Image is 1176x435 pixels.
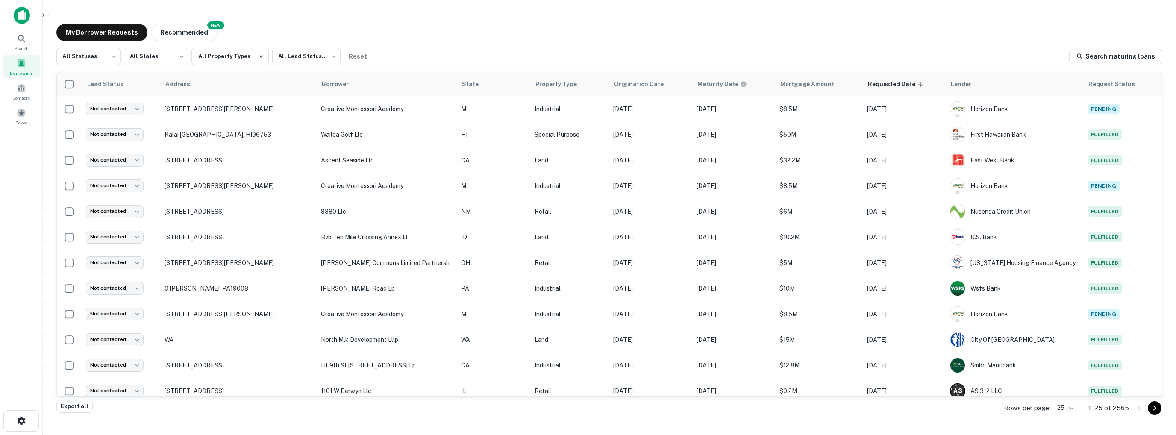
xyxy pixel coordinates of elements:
[697,79,747,89] div: Maturity dates displayed may be estimated. Please contact the lender for the most accurate maturi...
[779,207,858,216] p: $6M
[86,385,144,397] div: Not contacted
[151,24,218,41] button: Recommended
[697,284,771,293] p: [DATE]
[3,80,40,103] div: Contacts
[780,79,845,89] span: Mortgage Amount
[321,207,453,216] p: 8380 llc
[613,335,688,344] p: [DATE]
[191,48,269,65] button: All Property Types
[697,104,771,114] p: [DATE]
[950,255,1079,270] div: [US_STATE] Housing Finance Agency
[3,55,40,78] a: Borrowers
[535,181,605,191] p: Industrial
[535,104,605,114] p: Industrial
[86,359,144,371] div: Not contacted
[950,101,1079,117] div: Horizon Bank
[863,72,946,96] th: Requested Date
[56,45,121,68] div: All Statuses
[692,72,775,96] th: Maturity dates displayed may be estimated. Please contact the lender for the most accurate maturi...
[950,256,965,270] img: picture
[697,79,738,89] h6: Maturity Date
[165,105,312,113] p: [STREET_ADDRESS][PERSON_NAME]
[461,181,526,191] p: MI
[86,154,144,166] div: Not contacted
[697,79,758,89] span: Maturity dates displayed may be estimated. Please contact the lender for the most accurate maturi...
[165,233,312,241] p: [STREET_ADDRESS]
[321,181,453,191] p: creative montessori academy
[321,309,453,319] p: creative montessori academy
[779,335,858,344] p: $15M
[535,79,588,89] span: Property Type
[950,281,965,296] img: picture
[950,204,1079,219] div: Nusenda Credit Union
[165,182,312,190] p: [STREET_ADDRESS][PERSON_NAME]
[535,284,605,293] p: Industrial
[697,335,771,344] p: [DATE]
[462,79,490,89] span: State
[779,386,858,396] p: $9.2M
[867,156,941,165] p: [DATE]
[779,181,858,191] p: $8.5M
[950,332,965,347] img: picture
[950,358,1079,373] div: Smbc Manubank
[535,232,605,242] p: Land
[461,361,526,370] p: CA
[950,127,1079,142] div: First Hawaiian Bank
[1148,401,1161,415] button: Go to next page
[1088,104,1120,114] span: Pending
[779,361,858,370] p: $12.8M
[86,179,144,192] div: Not contacted
[15,119,28,126] span: Saved
[321,104,453,114] p: creative montessori academy
[1088,360,1122,370] span: Fulfilled
[697,386,771,396] p: [DATE]
[613,258,688,267] p: [DATE]
[535,361,605,370] p: Industrial
[613,156,688,165] p: [DATE]
[87,79,135,89] span: Lead Status
[697,258,771,267] p: [DATE]
[950,179,965,193] img: picture
[530,72,609,96] th: Property Type
[86,205,144,217] div: Not contacted
[165,156,312,164] p: [STREET_ADDRESS]
[946,72,1083,96] th: Lender
[950,230,965,244] img: picture
[3,30,40,53] a: Search
[950,102,965,116] img: picture
[1088,155,1122,165] span: Fulfilled
[461,386,526,396] p: IL
[950,307,965,321] img: picture
[1088,283,1122,294] span: Fulfilled
[1133,339,1176,380] div: Chat Widget
[321,335,453,344] p: north mlk development lllp
[1088,386,1122,396] span: Fulfilled
[775,72,863,96] th: Mortgage Amount
[950,153,965,168] img: picture
[613,309,688,319] p: [DATE]
[321,156,453,165] p: ascent seaside llc
[165,208,312,215] p: [STREET_ADDRESS]
[535,156,605,165] p: Land
[56,400,93,413] button: Export all
[165,336,312,344] p: WA
[165,387,312,395] p: [STREET_ADDRESS]
[321,130,453,139] p: wailea golf llc
[461,232,526,242] p: ID
[124,45,188,68] div: All States
[165,362,312,369] p: [STREET_ADDRESS]
[165,285,312,292] p: 0 [PERSON_NAME], PA19008
[86,333,144,346] div: Not contacted
[613,361,688,370] p: [DATE]
[950,358,965,373] img: picture
[950,383,1079,399] div: AS 312 LLC
[321,284,453,293] p: [PERSON_NAME] road lp
[165,310,312,318] p: [STREET_ADDRESS][PERSON_NAME]
[344,48,371,65] button: Reset
[868,79,926,89] span: Requested Date
[317,72,457,96] th: Borrower
[950,306,1079,322] div: Horizon Bank
[457,72,530,96] th: State
[697,309,771,319] p: [DATE]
